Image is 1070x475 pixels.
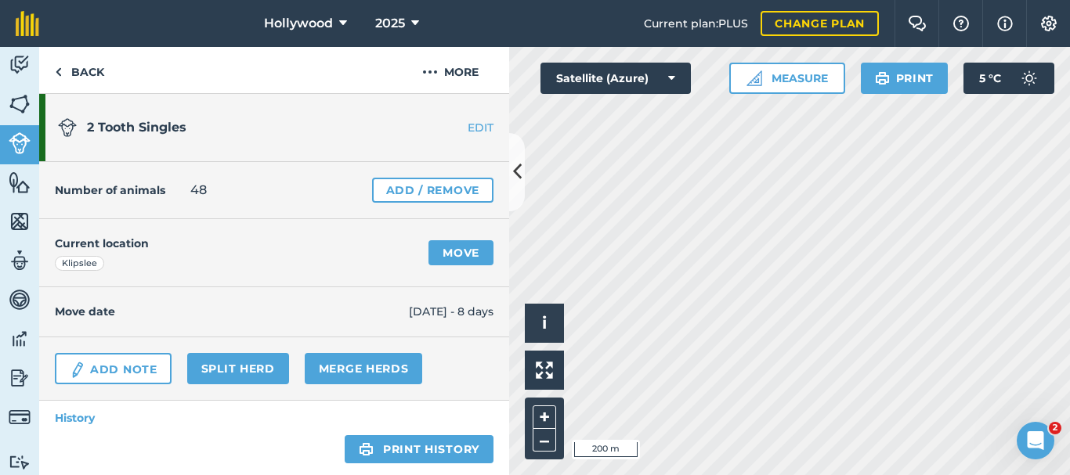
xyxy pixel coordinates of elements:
a: EDIT [410,120,509,135]
a: Split herd [187,353,289,384]
button: – [533,429,556,452]
img: svg+xml;base64,PD94bWwgdmVyc2lvbj0iMS4wIiBlbmNvZGluZz0idXRmLTgiPz4KPCEtLSBHZW5lcmF0b3I6IEFkb2JlIE... [58,118,77,137]
img: svg+xml;base64,PHN2ZyB4bWxucz0iaHR0cDovL3d3dy53My5vcmcvMjAwMC9zdmciIHdpZHRoPSI1NiIgaGVpZ2h0PSI2MC... [9,171,31,194]
img: svg+xml;base64,PD94bWwgdmVyc2lvbj0iMS4wIiBlbmNvZGluZz0idXRmLTgiPz4KPCEtLSBHZW5lcmF0b3I6IEFkb2JlIE... [9,132,31,154]
div: Klipslee [55,256,104,272]
button: i [525,304,564,343]
img: Four arrows, one pointing top left, one top right, one bottom right and the last bottom left [536,362,553,379]
img: A question mark icon [952,16,971,31]
span: [DATE] - 8 days [409,303,493,320]
img: svg+xml;base64,PHN2ZyB4bWxucz0iaHR0cDovL3d3dy53My5vcmcvMjAwMC9zdmciIHdpZHRoPSIxOSIgaGVpZ2h0PSIyNC... [359,440,374,459]
a: Add Note [55,353,172,384]
img: svg+xml;base64,PD94bWwgdmVyc2lvbj0iMS4wIiBlbmNvZGluZz0idXRmLTgiPz4KPCEtLSBHZW5lcmF0b3I6IEFkb2JlIE... [9,406,31,428]
img: svg+xml;base64,PD94bWwgdmVyc2lvbj0iMS4wIiBlbmNvZGluZz0idXRmLTgiPz4KPCEtLSBHZW5lcmF0b3I6IEFkb2JlIE... [9,288,31,311]
img: A cog icon [1039,16,1058,31]
h4: Move date [55,303,409,320]
img: svg+xml;base64,PD94bWwgdmVyc2lvbj0iMS4wIiBlbmNvZGluZz0idXRmLTgiPz4KPCEtLSBHZW5lcmF0b3I6IEFkb2JlIE... [1014,63,1045,94]
span: 2 Tooth Singles [87,120,186,135]
h4: Current location [55,235,149,252]
img: svg+xml;base64,PD94bWwgdmVyc2lvbj0iMS4wIiBlbmNvZGluZz0idXRmLTgiPz4KPCEtLSBHZW5lcmF0b3I6IEFkb2JlIE... [69,361,86,380]
h4: Number of animals [55,182,165,199]
img: svg+xml;base64,PHN2ZyB4bWxucz0iaHR0cDovL3d3dy53My5vcmcvMjAwMC9zdmciIHdpZHRoPSIyMCIgaGVpZ2h0PSIyNC... [422,63,438,81]
a: Move [428,240,493,265]
button: Measure [729,63,845,94]
span: Hollywood [264,14,333,33]
a: Merge Herds [305,353,423,384]
img: svg+xml;base64,PD94bWwgdmVyc2lvbj0iMS4wIiBlbmNvZGluZz0idXRmLTgiPz4KPCEtLSBHZW5lcmF0b3I6IEFkb2JlIE... [9,327,31,351]
iframe: Intercom live chat [1017,422,1054,459]
img: Two speech bubbles overlapping with the left bubble in the forefront [908,16,927,31]
img: svg+xml;base64,PD94bWwgdmVyc2lvbj0iMS4wIiBlbmNvZGluZz0idXRmLTgiPz4KPCEtLSBHZW5lcmF0b3I6IEFkb2JlIE... [9,249,31,272]
a: Print history [345,435,493,463]
span: 5 ° C [979,63,1001,94]
img: svg+xml;base64,PD94bWwgdmVyc2lvbj0iMS4wIiBlbmNvZGluZz0idXRmLTgiPz4KPCEtLSBHZW5lcmF0b3I6IEFkb2JlIE... [9,53,31,77]
button: Satellite (Azure) [540,63,691,94]
button: More [392,47,509,93]
span: i [542,313,547,333]
img: svg+xml;base64,PD94bWwgdmVyc2lvbj0iMS4wIiBlbmNvZGluZz0idXRmLTgiPz4KPCEtLSBHZW5lcmF0b3I6IEFkb2JlIE... [9,455,31,470]
img: Ruler icon [746,70,762,86]
a: Add / Remove [372,178,493,203]
a: History [39,401,509,435]
button: + [533,405,556,429]
img: svg+xml;base64,PHN2ZyB4bWxucz0iaHR0cDovL3d3dy53My5vcmcvMjAwMC9zdmciIHdpZHRoPSI1NiIgaGVpZ2h0PSI2MC... [9,92,31,116]
span: Current plan : PLUS [644,15,748,32]
button: 5 °C [963,63,1054,94]
a: Back [39,47,120,93]
a: Change plan [761,11,879,36]
span: 48 [190,181,207,200]
span: 2 [1049,422,1061,434]
img: svg+xml;base64,PD94bWwgdmVyc2lvbj0iMS4wIiBlbmNvZGluZz0idXRmLTgiPz4KPCEtLSBHZW5lcmF0b3I6IEFkb2JlIE... [9,366,31,390]
img: svg+xml;base64,PHN2ZyB4bWxucz0iaHR0cDovL3d3dy53My5vcmcvMjAwMC9zdmciIHdpZHRoPSIxOSIgaGVpZ2h0PSIyNC... [875,69,890,88]
img: svg+xml;base64,PHN2ZyB4bWxucz0iaHR0cDovL3d3dy53My5vcmcvMjAwMC9zdmciIHdpZHRoPSIxNyIgaGVpZ2h0PSIxNy... [997,14,1013,33]
span: 2025 [375,14,405,33]
img: svg+xml;base64,PHN2ZyB4bWxucz0iaHR0cDovL3d3dy53My5vcmcvMjAwMC9zdmciIHdpZHRoPSI1NiIgaGVpZ2h0PSI2MC... [9,210,31,233]
img: fieldmargin Logo [16,11,39,36]
img: svg+xml;base64,PHN2ZyB4bWxucz0iaHR0cDovL3d3dy53My5vcmcvMjAwMC9zdmciIHdpZHRoPSI5IiBoZWlnaHQ9IjI0Ii... [55,63,62,81]
button: Print [861,63,949,94]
